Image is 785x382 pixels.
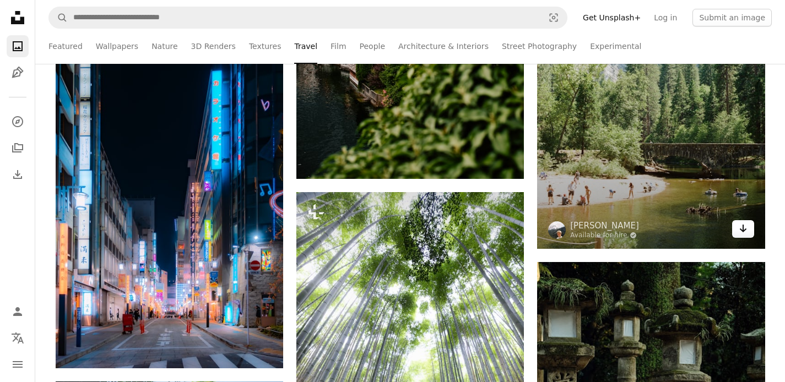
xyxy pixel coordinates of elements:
a: People [360,29,386,64]
a: Nature [151,29,177,64]
a: Explore [7,111,29,133]
a: Home — Unsplash [7,7,29,31]
a: Download History [7,163,29,185]
a: Wallpapers [96,29,138,64]
a: Featured [48,29,83,64]
a: Available for hire [570,231,639,240]
a: People relaxing by a river with a stone bridge [537,73,765,83]
button: Visual search [540,7,567,28]
button: Language [7,327,29,349]
a: Photos [7,35,29,57]
a: Architecture & Interiors [398,29,489,64]
a: Textures [249,29,281,64]
a: Download [732,220,754,238]
a: Log in [647,9,684,26]
a: Illustrations [7,62,29,84]
button: Search Unsplash [49,7,68,28]
a: 3D Renders [191,29,236,64]
a: A bamboo forest path stretches towards the sky. [296,358,524,368]
img: Go to Spencer Plouzek's profile [548,221,566,239]
a: [PERSON_NAME] [570,220,639,231]
a: Film [331,29,346,64]
button: Submit an image [692,9,772,26]
img: Neon signs illuminate a city street at night [56,27,283,368]
button: Menu [7,353,29,375]
a: Neon signs illuminate a city street at night [56,192,283,202]
a: Experimental [590,29,641,64]
a: Log in / Sign up [7,301,29,323]
a: Collections [7,137,29,159]
a: Street Photography [502,29,577,64]
form: Find visuals sitewide [48,7,567,29]
a: Get Unsplash+ [576,9,647,26]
